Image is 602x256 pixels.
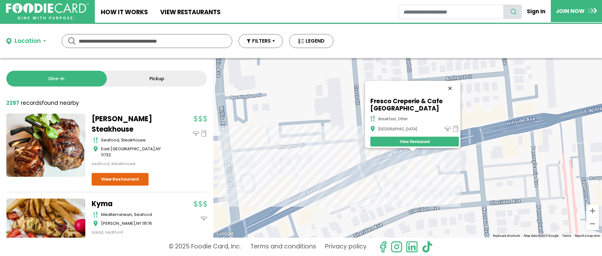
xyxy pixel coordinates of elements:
a: Sign In [522,4,551,18]
img: Google [215,229,236,238]
img: pickup_icon.png [453,126,459,132]
div: found nearby [6,99,79,107]
a: View Restaurant [92,173,149,186]
a: View Restaurant [370,137,459,146]
img: dinein_icon.svg [201,215,207,222]
img: map_icon.svg [93,146,98,152]
img: FoodieCard; Eat, Drink, Save, Donate [6,3,89,20]
img: pickup_icon.svg [201,130,207,137]
button: Location [6,37,46,46]
div: mediterranean, seafood [101,211,171,218]
button: LEGEND [289,34,333,48]
button: Zoom in [586,205,599,217]
button: FILTERS [239,34,283,48]
span: 11576 [142,220,152,226]
img: cutlery_icon.svg [93,211,98,218]
button: Close [442,81,458,96]
a: Report a map error [575,234,600,237]
a: Privacy policy [325,241,367,253]
span: [PERSON_NAME] [101,220,135,226]
svg: check us out on facebook [377,241,389,253]
button: Zoom out [586,217,599,230]
strong: 2297 [6,99,19,107]
a: Terms and conditions [250,241,316,253]
span: Map data ©2025 Google [524,234,558,237]
span: NY [136,220,141,226]
span: records [21,99,42,107]
input: restaurant search [398,5,504,19]
div: salad, seafood [92,229,171,235]
a: Terms [562,234,571,237]
div: , [101,146,171,158]
p: © 2025 Foodie Card, Inc. [169,241,241,253]
img: linkedin.svg [406,241,418,253]
span: 11732 [101,152,111,158]
img: map_icon.png [370,126,375,132]
img: tiktok.svg [421,241,433,253]
span: NY [156,146,161,152]
img: map_icon.svg [93,220,98,227]
div: Location [15,37,41,46]
a: Open this area in Google Maps (opens a new window) [215,229,236,238]
a: Kyma [92,199,171,209]
div: [GEOGRAPHIC_DATA] [378,126,417,131]
h5: Fresco Creperie & Cafe [GEOGRAPHIC_DATA] [370,98,459,112]
a: Dine-in [6,71,107,86]
a: Pickup [107,71,207,86]
div: breakfast, other [378,116,408,121]
img: cutlery_icon.png [370,116,375,122]
div: seafood, steakhouse [92,161,171,167]
a: [PERSON_NAME] Steakhouse [92,114,171,134]
img: cutlery_icon.svg [93,137,98,143]
img: dinein_icon.svg [193,130,199,137]
button: Keyboard shortcuts [493,234,520,238]
div: , [101,220,171,227]
button: search [503,5,522,19]
img: dinein_icon.png [445,126,451,132]
div: seafood, steakhouse [101,137,171,143]
span: East [GEOGRAPHIC_DATA] [101,146,155,152]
